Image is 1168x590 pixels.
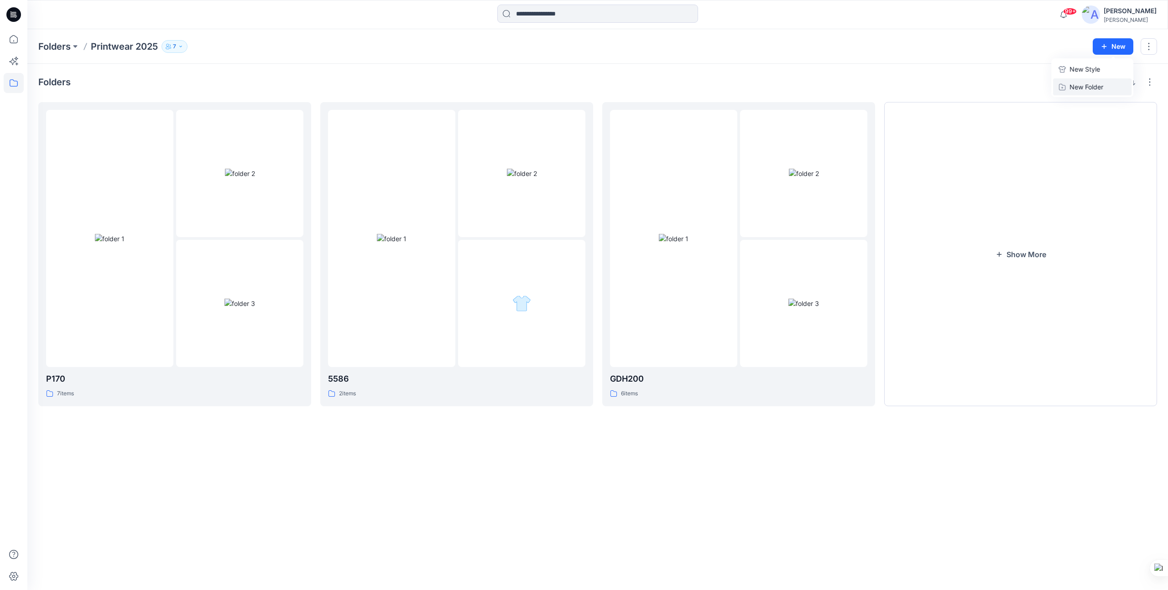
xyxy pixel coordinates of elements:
img: folder 3 [224,299,255,308]
img: folder 3 [512,294,531,313]
img: folder 2 [225,169,255,178]
a: folder 1folder 2folder 3GDH2006items [602,102,875,406]
img: folder 2 [789,169,819,178]
span: 99+ [1063,8,1077,15]
p: 6 items [621,389,638,399]
button: New [1093,38,1133,55]
img: folder 1 [95,234,125,243]
a: New Style [1053,60,1131,78]
p: Printwear 2025 [91,40,158,53]
p: New Style [1069,64,1100,75]
h4: Folders [38,77,71,88]
img: folder 3 [788,299,819,308]
p: GDH200 [610,373,867,385]
p: 5586 [328,373,585,385]
p: 7 items [57,389,74,399]
p: P170 [46,373,303,385]
div: [PERSON_NAME] [1104,16,1157,23]
p: 7 [173,41,176,52]
img: folder 2 [507,169,537,178]
p: 2 items [339,389,356,399]
img: avatar [1082,5,1100,24]
a: Folders [38,40,71,53]
button: Show More [884,102,1157,406]
a: folder 1folder 2folder 355862items [320,102,593,406]
img: folder 1 [659,234,688,243]
img: folder 1 [377,234,407,243]
button: 7 [162,40,188,53]
a: folder 1folder 2folder 3P1707items [38,102,311,406]
div: [PERSON_NAME] [1104,5,1157,16]
p: New Folder [1069,82,1103,92]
